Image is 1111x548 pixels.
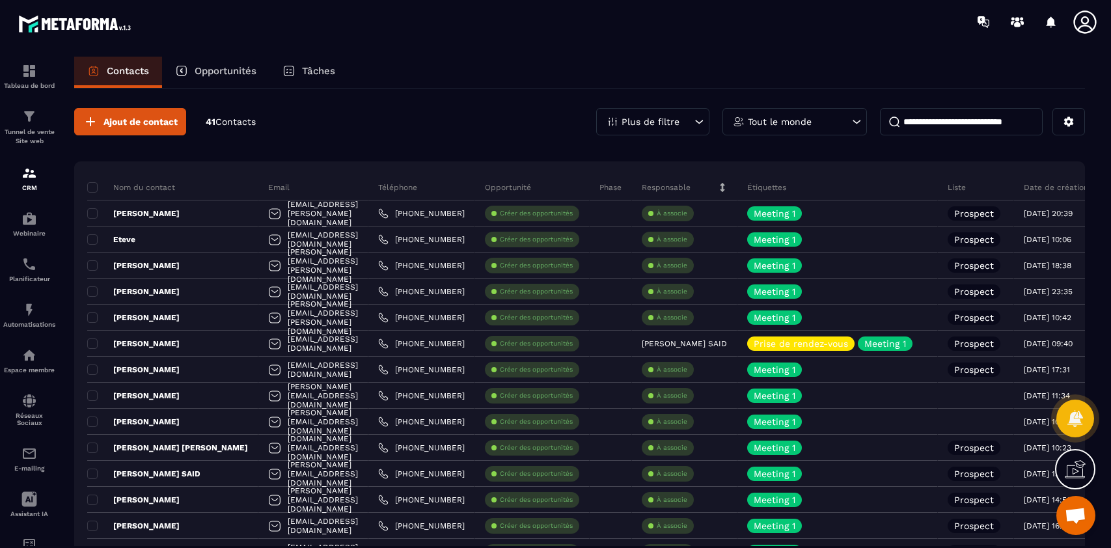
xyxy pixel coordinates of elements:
[3,321,55,328] p: Automatisations
[21,302,37,318] img: automations
[87,260,180,271] p: [PERSON_NAME]
[378,364,465,375] a: [PHONE_NUMBER]
[302,65,335,77] p: Tâches
[754,313,795,322] p: Meeting 1
[500,521,573,530] p: Créer des opportunités
[1024,287,1073,296] p: [DATE] 23:35
[18,12,135,36] img: logo
[500,417,573,426] p: Créer des opportunités
[87,338,180,349] p: [PERSON_NAME]
[754,391,795,400] p: Meeting 1
[74,108,186,135] button: Ajout de contact
[21,165,37,181] img: formation
[378,469,465,479] a: [PHONE_NUMBER]
[954,287,994,296] p: Prospect
[378,260,465,271] a: [PHONE_NUMBER]
[754,235,795,244] p: Meeting 1
[21,348,37,363] img: automations
[3,53,55,99] a: formationformationTableau de bord
[87,286,180,297] p: [PERSON_NAME]
[500,235,573,244] p: Créer des opportunités
[3,482,55,527] a: Assistant IA
[500,469,573,478] p: Créer des opportunités
[3,366,55,374] p: Espace membre
[378,234,465,245] a: [PHONE_NUMBER]
[500,287,573,296] p: Créer des opportunités
[1024,443,1071,452] p: [DATE] 10:23
[657,443,687,452] p: À associe
[378,521,465,531] a: [PHONE_NUMBER]
[3,247,55,292] a: schedulerschedulerPlanificateur
[1024,521,1071,530] p: [DATE] 16:44
[162,57,269,88] a: Opportunités
[3,184,55,191] p: CRM
[657,365,687,374] p: À associe
[500,339,573,348] p: Créer des opportunités
[754,495,795,504] p: Meeting 1
[21,63,37,79] img: formation
[754,417,795,426] p: Meeting 1
[195,65,256,77] p: Opportunités
[3,275,55,282] p: Planificateur
[642,339,727,348] p: [PERSON_NAME] SAID
[500,365,573,374] p: Créer des opportunités
[268,182,290,193] p: Email
[215,116,256,127] span: Contacts
[1024,182,1088,193] p: Date de création
[748,117,812,126] p: Tout le monde
[87,521,180,531] p: [PERSON_NAME]
[378,495,465,505] a: [PHONE_NUMBER]
[103,115,178,128] span: Ajout de contact
[3,412,55,426] p: Réseaux Sociaux
[657,313,687,322] p: À associe
[642,182,691,193] p: Responsable
[1024,469,1071,478] p: [DATE] 15:20
[485,182,531,193] p: Opportunité
[657,209,687,218] p: À associe
[87,364,180,375] p: [PERSON_NAME]
[954,339,994,348] p: Prospect
[3,230,55,237] p: Webinaire
[657,521,687,530] p: À associe
[500,313,573,322] p: Créer des opportunités
[87,208,180,219] p: [PERSON_NAME]
[378,286,465,297] a: [PHONE_NUMBER]
[954,495,994,504] p: Prospect
[1024,209,1073,218] p: [DATE] 20:39
[21,393,37,409] img: social-network
[87,495,180,505] p: [PERSON_NAME]
[954,521,994,530] p: Prospect
[87,469,200,479] p: [PERSON_NAME] SAID
[3,156,55,201] a: formationformationCRM
[3,510,55,517] p: Assistant IA
[1056,496,1095,535] div: Ouvrir le chat
[1024,235,1071,244] p: [DATE] 10:06
[754,287,795,296] p: Meeting 1
[21,109,37,124] img: formation
[378,338,465,349] a: [PHONE_NUMBER]
[1024,417,1071,426] p: [DATE] 10:37
[657,261,687,270] p: À associe
[21,446,37,461] img: email
[657,417,687,426] p: À associe
[954,365,994,374] p: Prospect
[3,338,55,383] a: automationsautomationsEspace membre
[378,390,465,401] a: [PHONE_NUMBER]
[500,391,573,400] p: Créer des opportunités
[378,182,417,193] p: Téléphone
[87,312,180,323] p: [PERSON_NAME]
[864,339,906,348] p: Meeting 1
[378,417,465,427] a: [PHONE_NUMBER]
[754,339,848,348] p: Prise de rendez-vous
[657,287,687,296] p: À associe
[657,391,687,400] p: À associe
[3,383,55,436] a: social-networksocial-networkRéseaux Sociaux
[21,256,37,272] img: scheduler
[500,443,573,452] p: Créer des opportunités
[954,313,994,322] p: Prospect
[3,292,55,338] a: automationsautomationsAutomatisations
[954,443,994,452] p: Prospect
[500,495,573,504] p: Créer des opportunités
[269,57,348,88] a: Tâches
[754,261,795,270] p: Meeting 1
